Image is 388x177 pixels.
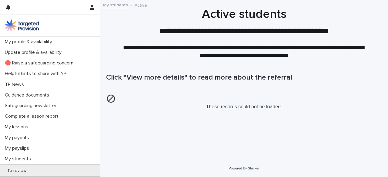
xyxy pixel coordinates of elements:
p: Guidance documents [2,92,54,98]
p: Complete a lesson report [2,113,63,119]
p: My students [2,156,36,162]
a: Powered By Stacker [229,166,259,170]
p: My lessons [2,124,33,130]
p: My profile & availability [2,39,57,45]
p: 🔴 Raise a safeguarding concern [2,60,78,66]
p: My payslips [2,146,34,151]
p: Helpful hints to share with YP [2,71,71,77]
a: My students [103,1,128,8]
h1: Active students [106,7,382,21]
p: These records could not be loaded. [106,92,382,112]
img: cancel-2 [106,94,116,103]
p: Safeguarding newsletter [2,103,61,109]
p: To review [2,168,31,173]
p: Update profile & availability [2,50,66,55]
p: Active [135,2,147,8]
img: M5nRWzHhSzIhMunXDL62 [5,19,39,31]
p: My payouts [2,135,34,141]
p: TP News [2,82,29,87]
h1: Click "View more details" to read more about the referral [106,73,382,82]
